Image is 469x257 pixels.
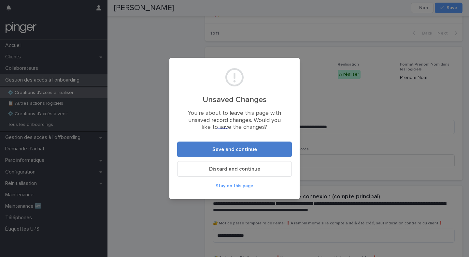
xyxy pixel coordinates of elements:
h2: Unsaved Changes [185,95,284,105]
span: Stay on this page [216,184,253,188]
button: Discard and continue [177,161,292,177]
span: Discard and continue [209,166,260,172]
span: Save and continue [212,147,257,152]
button: Stay on this page [177,181,292,191]
button: Save and continue [177,142,292,157]
p: You’re about to leave this page with unsaved record changes. Would you like to save the changes? [185,110,284,131]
